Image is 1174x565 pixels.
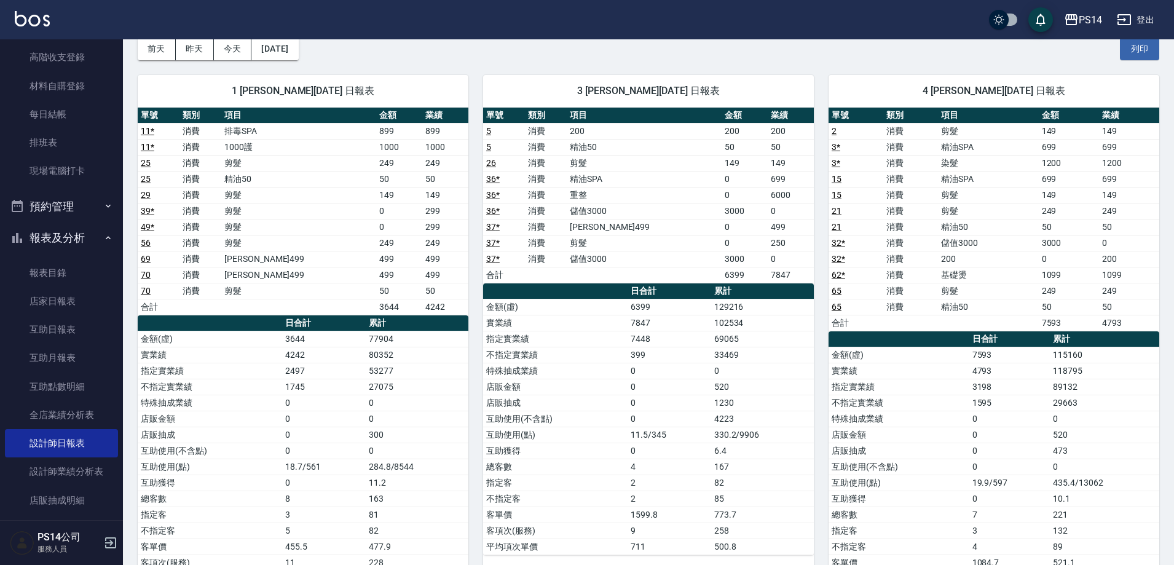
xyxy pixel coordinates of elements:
[722,171,768,187] td: 0
[141,174,151,184] a: 25
[376,251,422,267] td: 499
[1099,251,1159,267] td: 200
[141,254,151,264] a: 69
[483,427,628,443] td: 互助使用(點)
[969,395,1050,411] td: 1595
[969,379,1050,395] td: 3198
[141,238,151,248] a: 56
[969,459,1050,475] td: 0
[628,427,711,443] td: 11.5/345
[5,222,118,254] button: 報表及分析
[483,411,628,427] td: 互助使用(不含點)
[567,219,722,235] td: [PERSON_NAME]499
[1099,203,1159,219] td: 249
[376,203,422,219] td: 0
[483,379,628,395] td: 店販金額
[37,543,100,555] p: 服務人員
[5,100,118,128] a: 每日結帳
[366,427,468,443] td: 300
[1050,411,1159,427] td: 0
[251,38,298,60] button: [DATE]
[422,267,468,283] td: 499
[366,331,468,347] td: 77904
[15,11,50,26] img: Logo
[138,108,468,315] table: a dense table
[221,219,376,235] td: 剪髮
[1039,283,1099,299] td: 249
[179,235,221,251] td: 消費
[525,171,567,187] td: 消費
[722,267,768,283] td: 6399
[1079,12,1102,28] div: PS14
[883,235,938,251] td: 消費
[843,85,1144,97] span: 4 [PERSON_NAME][DATE] 日報表
[282,315,365,331] th: 日合計
[628,395,711,411] td: 0
[221,187,376,203] td: 剪髮
[1050,379,1159,395] td: 89132
[883,139,938,155] td: 消費
[376,235,422,251] td: 249
[5,315,118,344] a: 互助日報表
[483,363,628,379] td: 特殊抽成業績
[1039,235,1099,251] td: 3000
[1099,299,1159,315] td: 50
[829,363,969,379] td: 實業績
[832,190,841,200] a: 15
[969,363,1050,379] td: 4793
[832,222,841,232] a: 21
[282,475,365,491] td: 0
[179,171,221,187] td: 消費
[221,235,376,251] td: 剪髮
[37,531,100,543] h5: PS14公司
[628,283,711,299] th: 日合計
[628,411,711,427] td: 0
[711,411,814,427] td: 4223
[366,363,468,379] td: 53277
[628,315,711,331] td: 7847
[5,72,118,100] a: 材料自購登錄
[138,443,282,459] td: 互助使用(不含點)
[282,363,365,379] td: 2497
[525,235,567,251] td: 消費
[1050,395,1159,411] td: 29663
[221,139,376,155] td: 1000護
[1039,203,1099,219] td: 249
[141,270,151,280] a: 70
[1050,459,1159,475] td: 0
[829,443,969,459] td: 店販抽成
[483,315,628,331] td: 實業績
[883,123,938,139] td: 消費
[938,108,1039,124] th: 項目
[883,108,938,124] th: 類別
[1050,331,1159,347] th: 累計
[628,347,711,363] td: 399
[711,427,814,443] td: 330.2/9906
[486,126,491,136] a: 5
[5,457,118,486] a: 設計師業績分析表
[711,363,814,379] td: 0
[525,123,567,139] td: 消費
[376,267,422,283] td: 499
[722,203,768,219] td: 3000
[938,267,1039,283] td: 基礎燙
[282,347,365,363] td: 4242
[711,395,814,411] td: 1230
[1099,315,1159,331] td: 4793
[628,459,711,475] td: 4
[883,171,938,187] td: 消費
[883,299,938,315] td: 消費
[711,347,814,363] td: 33469
[282,379,365,395] td: 1745
[422,108,468,124] th: 業績
[567,139,722,155] td: 精油50
[483,108,814,283] table: a dense table
[138,379,282,395] td: 不指定實業績
[829,427,969,443] td: 店販金額
[376,139,422,155] td: 1000
[486,142,491,152] a: 5
[138,459,282,475] td: 互助使用(點)
[628,331,711,347] td: 7448
[282,459,365,475] td: 18.7/561
[422,235,468,251] td: 249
